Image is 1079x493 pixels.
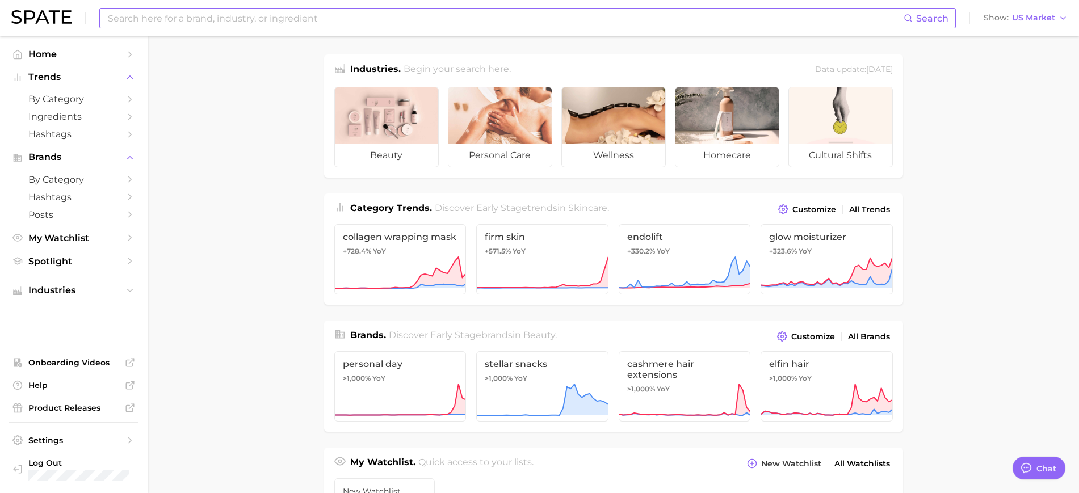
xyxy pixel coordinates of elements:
span: by Category [28,174,119,185]
span: Spotlight [28,256,119,267]
h2: Begin your search here. [404,62,511,78]
span: YoY [373,247,386,256]
span: All Watchlists [834,459,890,469]
a: cashmere hair extensions>1,000% YoY [619,351,751,422]
span: >1,000% [769,374,797,382]
a: personal care [448,87,552,167]
div: Data update: [DATE] [815,62,893,78]
span: Search [916,13,948,24]
a: Log out. Currently logged in with e-mail kimberley2.gravenor@loreal.com. [9,454,138,484]
a: homecare [675,87,779,167]
button: Brands [9,149,138,166]
h2: Quick access to your lists. [418,456,534,471]
span: US Market [1012,15,1055,21]
a: collagen wrapping mask+728.4% YoY [334,224,467,294]
span: beauty [335,144,438,167]
span: Brands [28,152,119,162]
span: beauty [523,330,555,340]
span: Industries [28,285,119,296]
span: YoY [514,374,527,383]
span: elfin hair [769,359,884,369]
span: +323.6% [769,247,797,255]
span: collagen wrapping mask [343,231,458,242]
span: Hashtags [28,129,119,140]
a: glow moisturizer+323.6% YoY [761,224,893,294]
span: personal care [448,144,552,167]
span: >1,000% [627,385,655,393]
span: skincare [568,203,607,213]
span: wellness [562,144,665,167]
a: Hashtags [9,125,138,143]
span: Show [984,15,1009,21]
span: >1,000% [485,374,513,382]
span: cashmere hair extensions [627,359,742,380]
span: YoY [799,247,812,256]
span: endolift [627,231,742,242]
a: Product Releases [9,399,138,416]
span: YoY [513,247,526,256]
span: personal day [343,359,458,369]
a: endolift+330.2% YoY [619,224,751,294]
a: beauty [334,87,439,167]
span: Log Out [28,458,159,468]
a: wellness [561,87,666,167]
span: homecare [675,144,779,167]
span: +728.4% [343,247,371,255]
span: cultural shifts [789,144,892,167]
span: Discover Early Stage trends in . [435,203,609,213]
span: >1,000% [343,374,371,382]
span: Product Releases [28,403,119,413]
a: elfin hair>1,000% YoY [761,351,893,422]
span: Home [28,49,119,60]
img: SPATE [11,10,72,24]
a: Help [9,377,138,394]
button: ShowUS Market [981,11,1070,26]
span: New Watchlist [761,459,821,469]
span: Ingredients [28,111,119,122]
span: Category Trends . [350,203,432,213]
span: My Watchlist [28,233,119,243]
span: All Trends [849,205,890,214]
a: firm skin+571.5% YoY [476,224,608,294]
span: +330.2% [627,247,655,255]
span: YoY [657,385,670,394]
span: stellar snacks [485,359,600,369]
a: Settings [9,432,138,449]
button: Industries [9,282,138,299]
span: by Category [28,94,119,104]
span: YoY [372,374,385,383]
button: Customize [775,201,838,217]
span: All Brands [848,332,890,342]
a: cultural shifts [788,87,893,167]
span: YoY [657,247,670,256]
h1: My Watchlist. [350,456,415,471]
a: All Watchlists [832,456,893,471]
a: Onboarding Videos [9,354,138,371]
a: Hashtags [9,188,138,206]
button: Trends [9,69,138,86]
span: +571.5% [485,247,511,255]
input: Search here for a brand, industry, or ingredient [107,9,904,28]
a: Spotlight [9,252,138,270]
span: Settings [28,435,119,445]
a: Posts [9,206,138,224]
span: Trends [28,72,119,82]
span: Discover Early Stage brands in . [389,330,557,340]
button: Customize [774,328,837,344]
a: Ingredients [9,108,138,125]
a: My Watchlist [9,229,138,247]
span: Posts [28,209,119,220]
a: by Category [9,90,138,108]
a: All Brands [845,329,893,344]
h1: Industries. [350,62,401,78]
span: Customize [792,205,836,214]
span: Brands . [350,330,386,340]
a: Home [9,45,138,63]
span: firm skin [485,231,600,242]
a: personal day>1,000% YoY [334,351,467,422]
span: Onboarding Videos [28,357,119,368]
span: Hashtags [28,192,119,203]
span: glow moisturizer [769,231,884,242]
button: New Watchlist [744,456,824,471]
a: All Trends [846,202,893,217]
